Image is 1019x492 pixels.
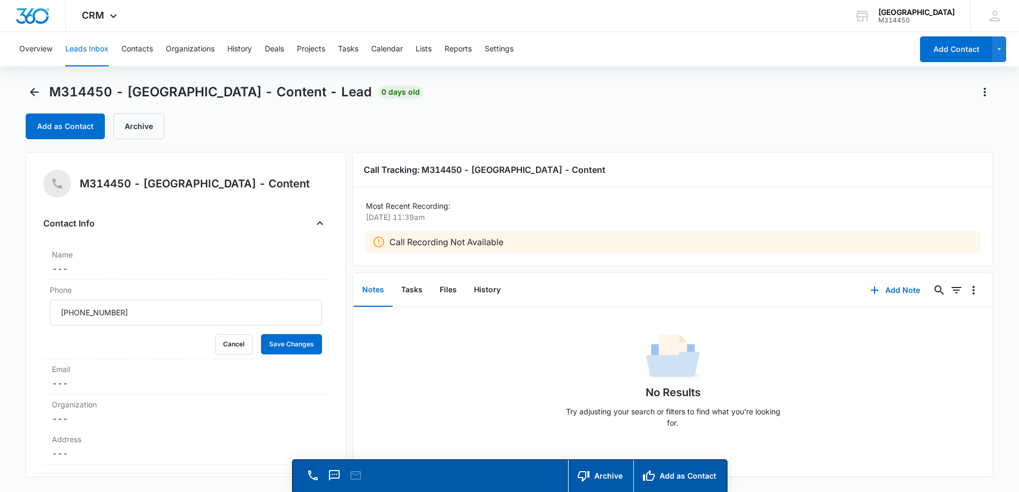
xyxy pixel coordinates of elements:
label: Organization [52,399,320,410]
label: Phone [50,284,322,296]
button: Reports [445,32,472,66]
button: Tasks [393,274,431,307]
button: Files [431,274,465,307]
button: Save Changes [261,334,322,354]
button: Cancel [215,334,252,354]
button: Lists [416,32,432,66]
p: Try adjusting your search or filters to find what you’re looking for. [561,406,785,428]
dd: --- [52,447,320,460]
button: Settings [485,32,514,66]
button: Add as Contact [633,460,727,492]
button: Filters [948,282,965,299]
dd: --- [52,377,320,390]
button: Add Contact [920,36,992,62]
button: Organizations [166,32,214,66]
button: Contacts [121,32,153,66]
button: History [227,32,252,66]
div: Email--- [43,359,328,395]
div: Address--- [43,429,328,465]
a: Call [305,474,320,483]
button: Back [26,84,43,101]
input: Phone [50,300,322,326]
span: CRM [82,10,104,21]
button: Close [311,215,328,232]
img: No Data [646,331,700,384]
label: Email [52,364,320,375]
button: Deals [265,32,284,66]
h3: Call Tracking: M314450 - [GEOGRAPHIC_DATA] - Content [364,163,983,176]
h4: Contact Info [43,217,95,230]
span: 0 days old [378,86,423,99]
p: Call Recording Not Available [389,236,503,248]
button: Leads Inbox [65,32,109,66]
label: Name [52,249,320,260]
p: Most Recent Recording: [366,200,980,211]
button: Tasks [338,32,358,66]
button: Search... [931,282,948,299]
h5: M314450 - [GEOGRAPHIC_DATA] - Content [80,176,310,192]
button: Projects [297,32,325,66]
button: Notes [354,274,393,307]
dd: --- [52,412,320,425]
button: Overview [19,32,52,66]
button: Overflow Menu [965,282,982,299]
dd: --- [52,262,320,275]
button: Add Note [860,277,931,303]
span: M314450 - [GEOGRAPHIC_DATA] - Content - Lead [49,84,372,100]
div: Organization--- [43,395,328,429]
h1: No Results [646,384,701,400]
a: Text [327,474,342,483]
button: Archive [568,460,633,492]
label: Address [52,434,320,445]
button: Add as Contact [26,113,105,139]
p: [DATE] 11:39am [366,211,974,223]
div: Name--- [43,245,328,280]
button: Call [305,468,320,483]
button: Archive [113,113,164,139]
div: account id [878,17,955,24]
button: Actions [976,84,993,101]
button: History [465,274,509,307]
button: Text [327,468,342,483]
button: Calendar [371,32,403,66]
div: account name [878,8,955,17]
